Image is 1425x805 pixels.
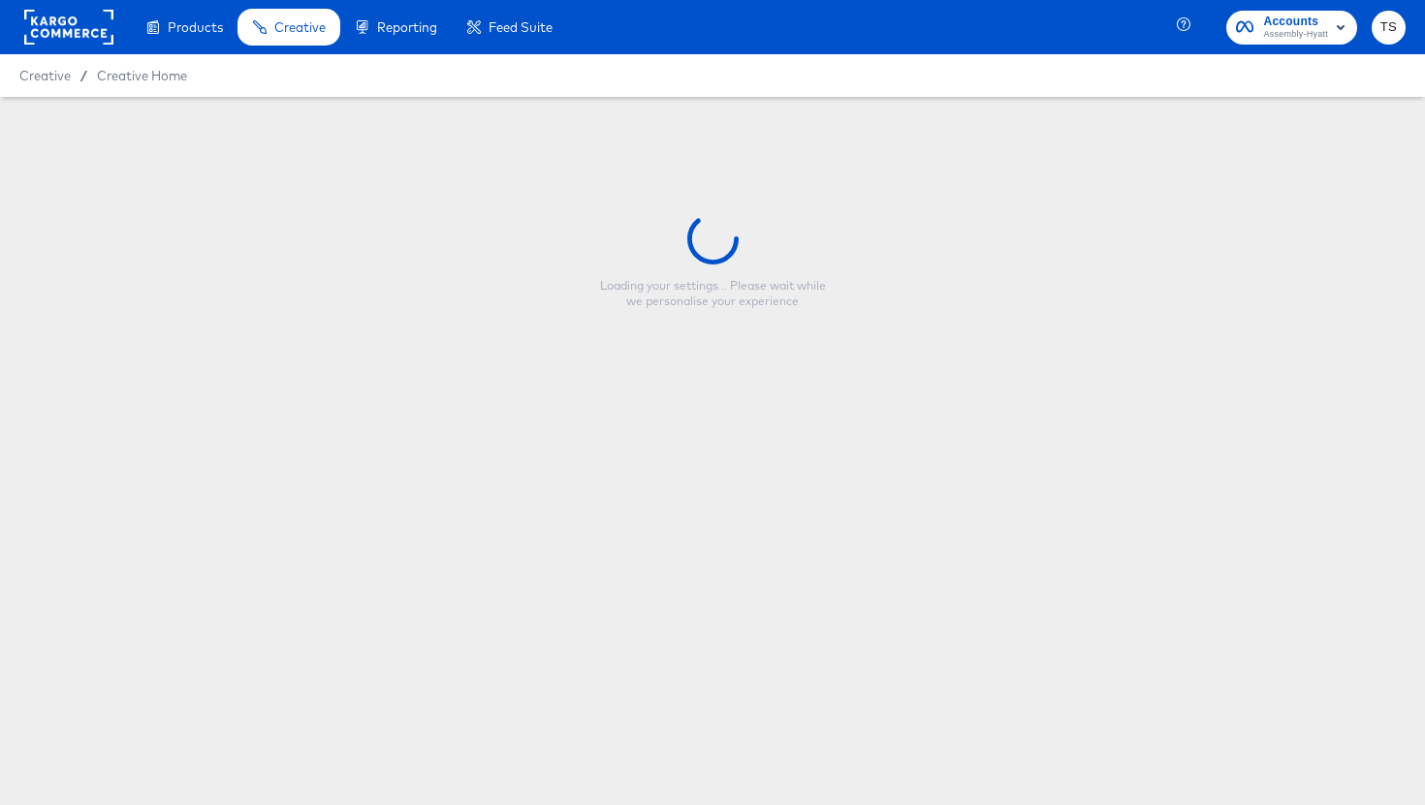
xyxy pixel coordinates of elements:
a: Creative Home [97,68,187,83]
span: Assembly-Hyatt [1263,27,1328,43]
button: TS [1372,11,1406,45]
span: Reporting [377,19,437,35]
span: Accounts [1263,12,1328,32]
span: / [71,68,97,83]
button: AccountsAssembly-Hyatt [1226,11,1357,45]
span: Feed Suite [489,19,553,35]
span: Products [168,19,223,35]
span: Creative [19,68,71,83]
span: Creative [274,19,326,35]
span: TS [1379,16,1398,39]
div: Loading your settings... Please wait while we personalise your experience [591,278,834,309]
